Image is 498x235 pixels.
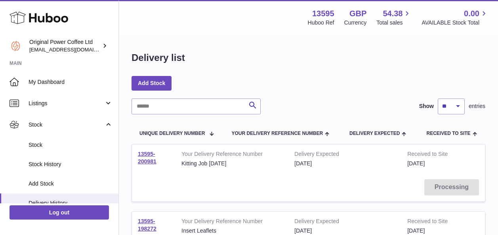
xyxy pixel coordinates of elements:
[132,51,185,64] h1: Delivery list
[29,199,113,207] span: Delivery History
[132,76,172,90] a: Add Stock
[10,205,109,220] a: Log out
[138,151,156,165] a: 13595-200981
[294,227,395,235] div: [DATE]
[344,19,367,27] div: Currency
[419,102,434,110] label: Show
[422,8,488,27] a: 0.00 AVAILABLE Stock Total
[407,160,425,167] span: [DATE]
[349,131,400,136] span: Delivery Expected
[383,8,403,19] span: 54.38
[407,150,459,160] strong: Received to Site
[29,161,113,168] span: Stock History
[407,227,425,234] span: [DATE]
[181,150,282,160] strong: Your Delivery Reference Number
[231,131,323,136] span: Your Delivery Reference Number
[469,102,485,110] span: entries
[29,100,104,107] span: Listings
[464,8,479,19] span: 0.00
[426,131,470,136] span: Received to Site
[29,121,104,129] span: Stock
[181,218,282,227] strong: Your Delivery Reference Number
[294,218,395,227] strong: Delivery Expected
[29,180,113,188] span: Add Stock
[294,160,395,167] div: [DATE]
[181,160,282,167] div: Kitting Job [DATE]
[29,38,101,53] div: Original Power Coffee Ltd
[181,227,282,235] div: Insert Leaflets
[376,19,412,27] span: Total sales
[376,8,412,27] a: 54.38 Total sales
[139,131,205,136] span: Unique Delivery Number
[10,40,21,52] img: internalAdmin-13595@internal.huboo.com
[29,46,116,53] span: [EMAIL_ADDRESS][DOMAIN_NAME]
[407,218,459,227] strong: Received to Site
[294,150,395,160] strong: Delivery Expected
[29,78,113,86] span: My Dashboard
[422,19,488,27] span: AVAILABLE Stock Total
[312,8,334,19] strong: 13595
[308,19,334,27] div: Huboo Ref
[349,8,366,19] strong: GBP
[29,141,113,149] span: Stock
[138,218,156,232] a: 13595-198272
